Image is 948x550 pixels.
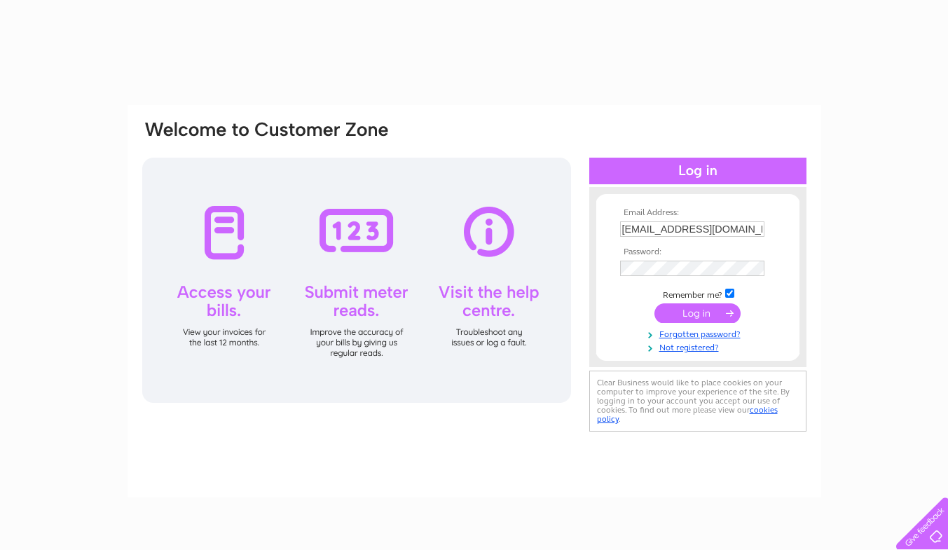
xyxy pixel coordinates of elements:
input: Submit [654,303,741,323]
th: Email Address: [617,208,779,218]
div: Clear Business would like to place cookies on your computer to improve your experience of the sit... [589,371,806,432]
a: Not registered? [620,340,779,353]
a: Forgotten password? [620,326,779,340]
th: Password: [617,247,779,257]
a: cookies policy [597,405,778,424]
td: Remember me? [617,287,779,301]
